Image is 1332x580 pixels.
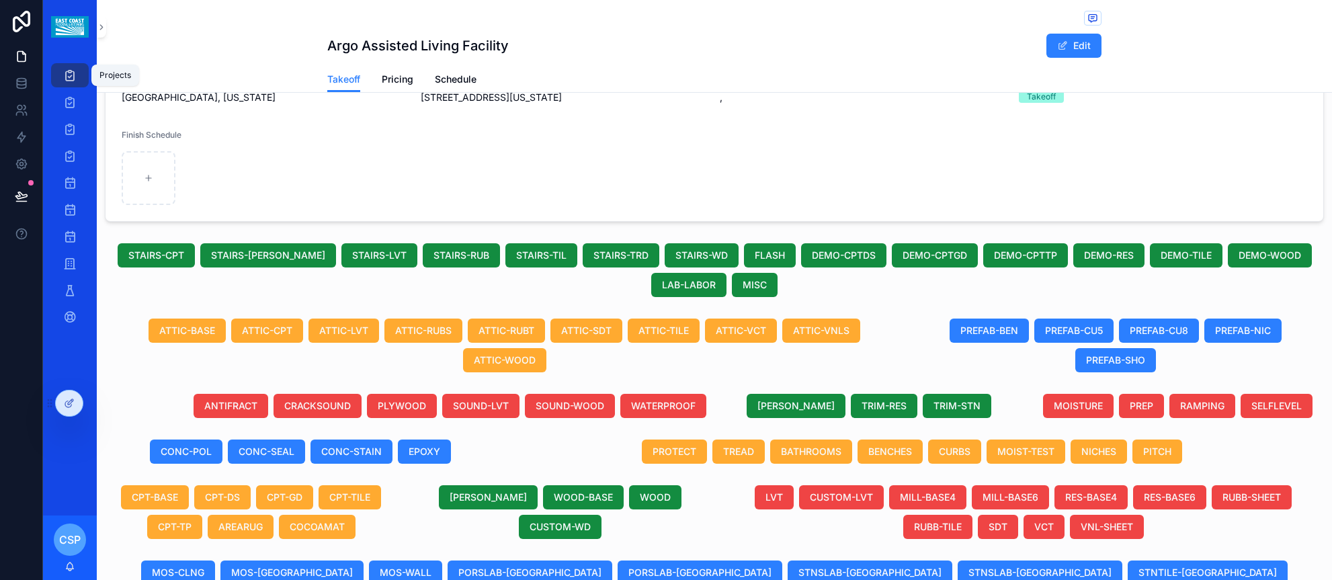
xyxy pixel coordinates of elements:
[987,440,1065,464] button: MOIST-TEST
[1034,520,1054,534] span: VCT
[122,91,410,104] span: [GEOGRAPHIC_DATA], [US_STATE]
[458,566,601,579] span: PORSLAB-[GEOGRAPHIC_DATA]
[1228,243,1312,267] button: DEMO-WOOD
[1046,34,1101,58] button: Edit
[755,485,794,509] button: LVT
[421,91,709,104] span: [STREET_ADDRESS][US_STATE]
[1180,399,1224,413] span: RAMPING
[720,91,1008,104] span: ,
[194,485,251,509] button: CPT-DS
[505,243,577,267] button: STAIRS-TIL
[620,394,706,418] button: WATERPROOF
[933,399,981,413] span: TRIM-STN
[675,249,728,262] span: STAIRS-WD
[593,249,649,262] span: STAIRS-TRD
[755,249,785,262] span: FLASH
[1130,399,1153,413] span: PREP
[723,445,754,458] span: TREAD
[308,319,379,343] button: ATTIC-LVT
[923,394,991,418] button: TRIM-STN
[211,249,325,262] span: STAIRS-[PERSON_NAME]
[631,399,696,413] span: WATERPROOF
[812,249,876,262] span: DEMO-CPTDS
[950,319,1029,343] button: PREFAB-BEN
[1212,485,1292,509] button: RUBB-SHEET
[121,485,189,509] button: CPT-BASE
[1169,394,1235,418] button: RAMPING
[122,130,181,140] span: Finish Schedule
[149,319,226,343] button: ATTIC-BASE
[862,399,907,413] span: TRIM-RES
[132,491,178,504] span: CPT-BASE
[228,440,305,464] button: CONC-SEAL
[1034,319,1114,343] button: PREFAB-CU5
[327,73,360,86] span: Takeoff
[380,566,431,579] span: MOS-WALL
[1144,491,1196,504] span: RES-BASE6
[536,399,604,413] span: SOUND-WOOD
[367,394,437,418] button: PLYWOOD
[1222,491,1281,504] span: RUBB-SHEET
[997,445,1054,458] span: MOIST-TEST
[384,319,462,343] button: ATTIC-RUBS
[1204,319,1282,343] button: PREFAB-NIC
[638,324,689,337] span: ATTIC-TILE
[321,445,382,458] span: CONC-STAIN
[732,273,778,297] button: MISC
[939,445,970,458] span: CURBS
[744,243,796,267] button: FLASH
[900,491,956,504] span: MILL-BASE4
[903,249,967,262] span: DEMO-CPTGD
[972,485,1049,509] button: MILL-BASE6
[801,243,886,267] button: DEMO-CPTDS
[810,491,873,504] span: CUSTOM-LVT
[530,520,591,534] span: CUSTOM-WD
[561,324,612,337] span: ATTIC-SDT
[205,491,240,504] span: CPT-DS
[468,319,545,343] button: ATTIC-RUBT
[453,399,509,413] span: SOUND-LVT
[903,515,972,539] button: RUBB-TILE
[1024,515,1065,539] button: VCT
[147,515,202,539] button: CPT-TP
[1043,394,1114,418] button: MOISTURE
[1161,249,1212,262] span: DEMO-TILE
[799,485,884,509] button: CUSTOM-LVT
[231,566,353,579] span: MOS-[GEOGRAPHIC_DATA]
[1239,249,1301,262] span: DEMO-WOOD
[628,566,772,579] span: PORSLAB-[GEOGRAPHIC_DATA]
[435,67,476,94] a: Schedule
[928,440,981,464] button: CURBS
[439,485,538,509] button: [PERSON_NAME]
[474,354,536,367] span: ATTIC-WOOD
[463,348,546,372] button: ATTIC-WOOD
[747,394,845,418] button: [PERSON_NAME]
[378,399,426,413] span: PLYWOOD
[1054,399,1103,413] span: MOISTURE
[208,515,274,539] button: AREARUG
[274,394,362,418] button: CRACKSOUND
[433,249,489,262] span: STAIRS-RUB
[118,243,195,267] button: STAIRS-CPT
[1119,394,1164,418] button: PREP
[51,16,88,38] img: App logo
[1054,485,1128,509] button: RES-BASE4
[1215,324,1271,337] span: PREFAB-NIC
[159,324,215,337] span: ATTIC-BASE
[705,319,777,343] button: ATTIC-VCT
[327,67,360,93] a: Takeoff
[1138,566,1277,579] span: STNTILE-[GEOGRAPHIC_DATA]
[1027,91,1056,103] div: Takeoff
[858,440,923,464] button: BENCHES
[889,485,966,509] button: MILL-BASE4
[218,520,263,534] span: AREARUG
[765,491,783,504] span: LVT
[382,67,413,94] a: Pricing
[1081,445,1116,458] span: NICHES
[1073,243,1144,267] button: DEMO-RES
[310,440,392,464] button: CONC-STAIN
[983,491,1038,504] span: MILL-BASE6
[550,319,622,343] button: ATTIC-SDT
[1150,243,1222,267] button: DEMO-TILE
[793,324,849,337] span: ATTIC-VNLS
